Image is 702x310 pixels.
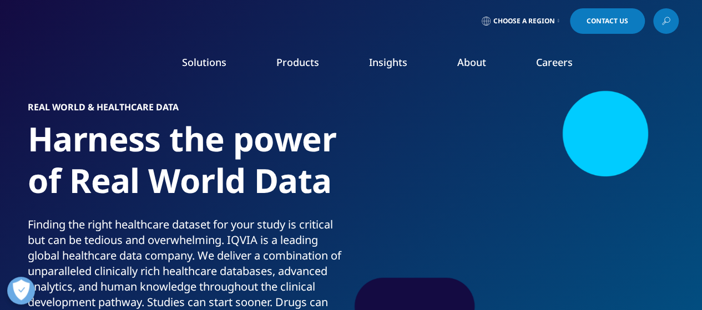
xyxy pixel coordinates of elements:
a: Products [276,55,319,69]
a: About [457,55,486,69]
nav: Primary [117,39,679,91]
span: Choose a Region [493,17,555,26]
button: Open Preferences [7,277,35,304]
a: Solutions [182,55,226,69]
h1: Harness the power of Real World Data [28,118,347,217]
span: Contact Us [587,18,628,24]
h6: Real World & Healthcare Data [28,103,347,118]
a: Careers [536,55,573,69]
a: Insights [369,55,407,69]
a: Contact Us [570,8,645,34]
